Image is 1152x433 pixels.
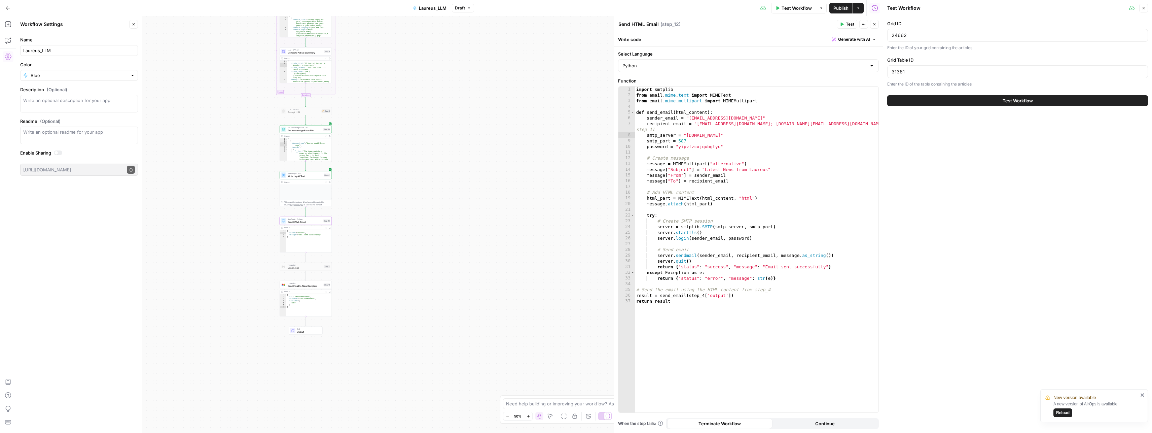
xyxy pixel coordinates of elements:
[280,63,287,67] div: 2
[285,140,287,142] span: Toggle code folding, rows 2 through 13
[618,275,635,281] div: 33
[288,282,322,285] span: Integration
[815,420,835,427] span: Continue
[618,421,663,427] span: When the step fails:
[280,304,287,306] div: 6
[280,2,332,37] div: Loop[ { "article_title":"Through rugby and golf, Associação Hurra fosters educational pathways fo...
[280,125,332,161] div: Get Knowledge Base FileGet Knowledge Base FileStep 13Output[ { "document_name":"Laureus email Hea...
[285,148,287,151] span: Toggle code folding, rows 5 through 11
[280,148,287,151] div: 5
[280,107,332,115] div: LLM · GPT-4.1Prompt LLMStep 1
[280,236,287,238] div: 4
[618,298,635,304] div: 37
[887,95,1148,106] button: Test Workflow
[618,270,635,275] div: 32
[631,270,635,275] span: Toggle code folding, rows 32 through 33
[324,283,330,286] div: Step 11
[31,72,128,79] input: Blue
[618,92,635,98] div: 2
[618,98,635,104] div: 3
[618,190,635,195] div: 18
[618,115,635,121] div: 6
[20,149,138,156] label: Enable Sharing
[618,207,635,212] div: 21
[846,21,854,27] span: Test
[631,212,635,218] span: Toggle code folding, rows 22 through 31
[288,48,323,51] span: LLM · GPT-4.1
[618,104,635,109] div: 4
[618,241,635,247] div: 27
[618,149,635,155] div: 11
[280,47,332,83] div: LLM · GPT-4.1Generate Article SummaryStep 8Output{ "article_title":"25 Years of Laureus: A Passpo...
[618,109,635,115] div: 5
[280,140,287,142] div: 2
[288,284,322,288] span: Send Email to New Recipient
[618,87,635,92] div: 1
[40,118,61,125] span: (Optional)
[618,212,635,218] div: 22
[618,172,635,178] div: 15
[838,36,870,42] span: Generate with AI
[322,109,330,113] div: Step 1
[833,5,849,11] span: Publish
[618,224,635,230] div: 24
[618,132,635,138] div: 8
[280,234,287,236] div: 3
[771,3,816,13] button: Test Workflow
[288,108,320,111] span: LLM · GPT-4.1
[829,35,879,44] button: Generate with AI
[618,287,635,293] div: 35
[305,37,306,47] g: Edge from step_7 to step_8
[837,20,857,29] button: Test
[1053,408,1072,417] button: Reload
[618,144,635,149] div: 10
[452,4,474,12] button: Draft
[618,161,635,167] div: 13
[409,3,451,13] button: Laureus_LLM
[324,173,330,176] div: Step 4
[1056,410,1070,416] span: Reload
[782,5,812,11] span: Test Workflow
[618,121,635,132] div: 7
[280,230,287,232] div: 1
[622,62,866,69] input: Python
[618,293,635,298] div: 36
[618,247,635,253] div: 28
[698,420,741,427] span: Terminate Workflow
[618,218,635,224] div: 23
[284,57,323,60] div: Output
[887,44,1148,51] p: Enter the ID of your grid containing the articles
[305,271,306,280] g: Edge from step_5 to step_11
[324,50,330,53] div: Step 8
[631,109,635,115] span: Toggle code folding, rows 5 through 33
[290,203,303,205] span: Copy the output
[829,3,853,13] button: Publish
[20,61,138,68] label: Color
[280,232,287,234] div: 2
[419,5,446,11] span: Laureus_LLM
[280,61,287,63] div: 1
[288,126,322,129] span: Get Knowledge Base File
[887,81,1148,88] p: Enter the ID of the table containing the articles
[305,97,306,107] g: Edge from step_7-iteration-end to step_1
[280,151,287,191] div: 6
[618,281,635,287] div: 34
[305,253,306,262] g: Edge from step_12 to step_5
[280,17,288,19] div: 2
[280,281,332,317] div: IntegrationSend Email to New RecipientStep 11Output{ "id":"198c7caf00aade36", "threadId":"198c7ca...
[280,71,287,79] div: 4
[618,230,635,235] div: 25
[618,21,659,28] textarea: Send HTML Email
[288,110,320,114] span: Prompt LLM
[614,32,883,46] div: Write code
[514,413,521,419] span: 50%
[284,230,286,232] span: Toggle code folding, rows 1 through 4
[288,220,322,224] span: Send HTML Email
[280,306,287,308] div: 7
[280,296,287,298] div: 2
[455,5,465,11] span: Draft
[297,328,320,330] span: End
[618,178,635,184] div: 16
[280,19,288,27] div: 3
[1053,401,1138,417] div: A new version of AirOps is available.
